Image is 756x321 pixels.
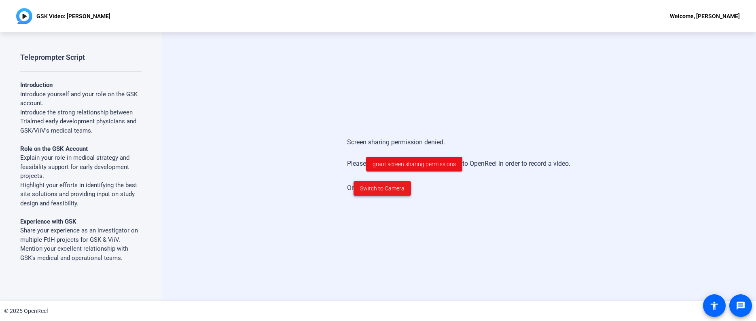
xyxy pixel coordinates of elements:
strong: Experience with GSK [20,218,76,225]
p: GSK Video: [PERSON_NAME] [36,11,110,21]
button: Switch to Camera [354,181,411,196]
li: Mention your excellent relationship with GSK's medical and operational teams. [20,244,142,262]
button: grant screen sharing permissions [366,157,462,171]
li: Explain your role in medical strategy and feasibility support for early development projects. [20,153,142,208]
li: Highlight your efforts in identifying the best site solutions and providing input on study design... [20,181,142,208]
strong: Introduction [20,81,53,89]
div: © 2025 OpenReel [4,307,48,315]
div: Screen sharing permission denied. Please to OpenReel in order to record a video. Or [347,129,570,204]
li: Highlight your leadership in gaining GSK’s trust to place FtIH work in [GEOGRAPHIC_DATA]. [20,262,142,290]
mat-icon: message [736,301,745,310]
mat-icon: accessibility [709,301,719,310]
div: Teleprompter Script [20,53,85,62]
li: Share your experience as an investigator on multiple FtIH projects for GSK & ViiV. [20,226,142,290]
strong: Role on the GSK Account [20,145,88,152]
li: Introduce the strong relationship between Trialmed early development physicians and GSK/ViiV's me... [20,108,142,135]
img: OpenReel logo [16,8,32,24]
li: Introduce yourself and your role on the GSK account. [20,90,142,108]
div: Welcome, [PERSON_NAME] [670,11,740,21]
span: Switch to Camera [360,184,404,193]
span: grant screen sharing permissions [373,160,456,169]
